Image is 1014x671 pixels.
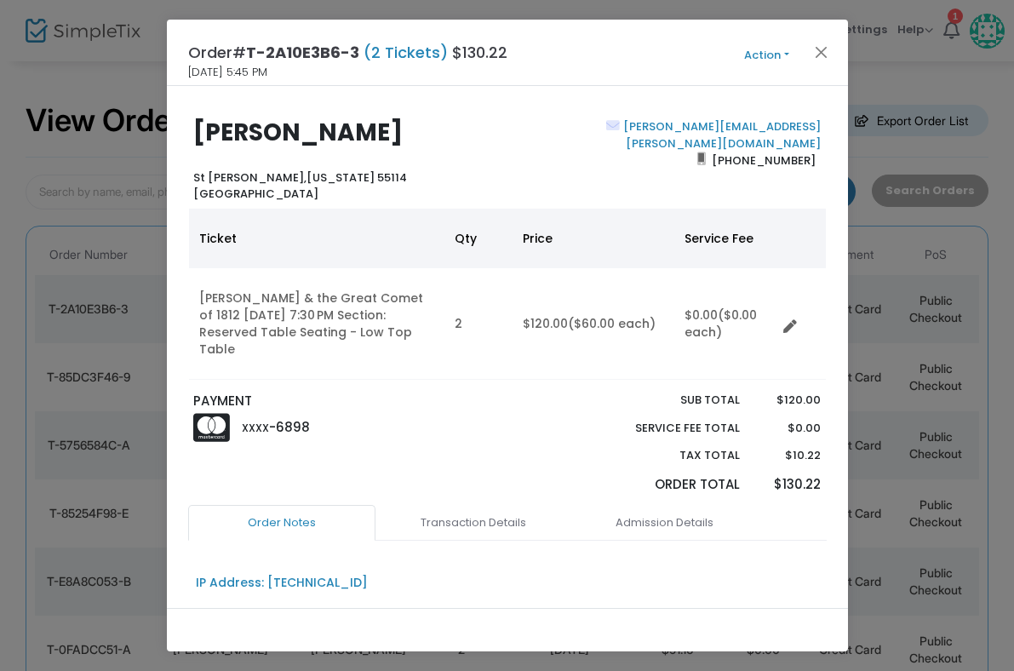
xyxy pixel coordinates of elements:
[568,315,656,332] span: ($60.00 each)
[674,209,776,268] th: Service Fee
[513,209,674,268] th: Price
[596,447,741,464] p: Tax Total
[188,64,267,81] span: [DATE] 5:45 PM
[189,209,826,380] div: Data table
[380,505,567,541] a: Transaction Details
[513,268,674,380] td: $120.00
[716,46,818,65] button: Action
[196,574,368,592] div: IP Address: [TECHNICAL_ID]
[444,268,513,380] td: 2
[242,421,269,435] span: XXXX
[571,505,759,541] a: Admission Details
[193,116,403,149] b: [PERSON_NAME]
[269,418,310,436] span: -6898
[757,392,821,409] p: $120.00
[596,475,741,495] p: Order Total
[359,42,452,63] span: (2 Tickets)
[596,392,741,409] p: Sub total
[757,475,821,495] p: $130.22
[193,169,306,186] span: St [PERSON_NAME],
[189,209,444,268] th: Ticket
[810,41,832,63] button: Close
[620,118,821,152] a: [PERSON_NAME][EMAIL_ADDRESS][PERSON_NAME][DOMAIN_NAME]
[193,392,499,411] p: PAYMENT
[188,41,507,64] h4: Order# $130.22
[674,268,776,380] td: $0.00
[444,209,513,268] th: Qty
[757,447,821,464] p: $10.22
[193,169,407,203] b: [US_STATE] 55114 [GEOGRAPHIC_DATA]
[596,420,741,437] p: Service Fee Total
[757,420,821,437] p: $0.00
[685,307,757,341] span: ($0.00 each)
[189,268,444,380] td: [PERSON_NAME] & the Great Comet of 1812 [DATE] 7:30 PM Section: Reserved Table Seating - Low Top ...
[706,146,821,174] span: [PHONE_NUMBER]
[188,505,375,541] a: Order Notes
[246,42,359,63] span: T-2A10E3B6-3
